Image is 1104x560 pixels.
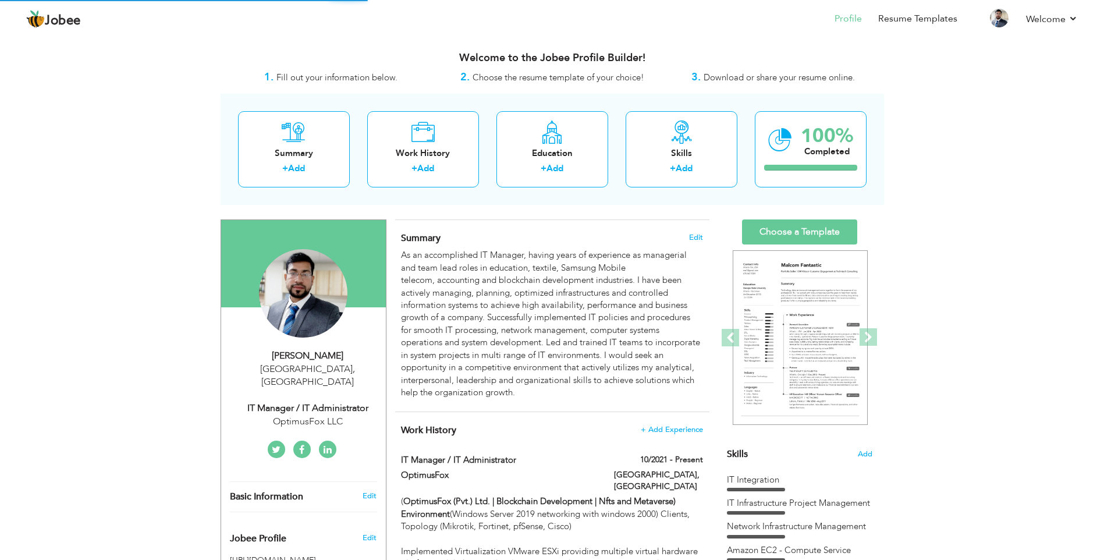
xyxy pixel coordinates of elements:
div: Network Infrastructure Management [727,520,872,533]
a: Add [676,162,693,174]
a: Profile [835,12,862,26]
label: OptimusFox [401,469,597,481]
img: Adil Ali Khan [259,249,347,338]
span: Jobee Profile [230,534,286,544]
strong: OptimusFox (Pvt.) Ltd. | Blockchain Development | Nfts and Metaverse) [403,495,676,507]
span: Download or share your resume online. [704,72,855,83]
span: , [353,363,355,375]
h3: Welcome to the Jobee Profile Builder! [221,52,884,64]
a: Add [546,162,563,174]
div: Completed [801,146,853,158]
img: Profile Img [990,9,1009,27]
div: Summary [247,147,340,160]
span: Choose the resume template of your choice! [473,72,644,83]
div: IT Infrastructure Project Management [727,497,872,509]
a: Edit [363,491,377,501]
div: Education [506,147,599,160]
a: Welcome [1026,12,1078,26]
div: [PERSON_NAME] [230,349,386,363]
label: + [670,162,676,175]
div: Enhance your career by creating a custom URL for your Jobee public profile. [221,521,386,550]
label: [GEOGRAPHIC_DATA], [GEOGRAPHIC_DATA] [614,469,703,492]
label: 10/2021 - Present [640,454,703,466]
span: Edit [689,233,703,242]
h4: Adding a summary is a quick and easy way to highlight your experience and interests. [401,232,702,244]
label: IT Manager / IT Administrator [401,454,597,466]
span: Fill out your information below. [276,72,397,83]
div: IT Manager / IT Administrator [230,402,386,415]
span: Jobee [45,15,81,27]
div: 100% [801,126,853,146]
a: Add [417,162,434,174]
a: Jobee [26,10,81,29]
span: Work History [401,424,456,437]
span: Basic Information [230,492,303,502]
label: + [411,162,417,175]
span: Edit [363,533,377,543]
label: + [541,162,546,175]
img: jobee.io [26,10,45,29]
strong: 3. [691,70,701,84]
a: Add [288,162,305,174]
div: Work History [377,147,470,160]
div: IT Integration [727,474,872,486]
span: Skills [727,448,748,460]
div: Skills [635,147,728,160]
div: OptimusFox LLC [230,415,386,428]
div: [GEOGRAPHIC_DATA] [GEOGRAPHIC_DATA] [230,363,386,389]
span: + Add Experience [641,426,703,434]
a: Resume Templates [878,12,957,26]
h4: This helps to show the companies you have worked for. [401,424,702,436]
span: Summary [401,232,441,244]
strong: 2. [460,70,470,84]
label: + [282,162,288,175]
span: Add [858,449,872,460]
strong: Environment [401,508,450,520]
a: Choose a Template [742,219,857,244]
strong: 1. [264,70,274,84]
div: As an accomplished IT Manager, having years of experience as managerial and team lead roles in ed... [401,249,702,399]
div: Amazon EC2 - Compute Service [727,544,872,557]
